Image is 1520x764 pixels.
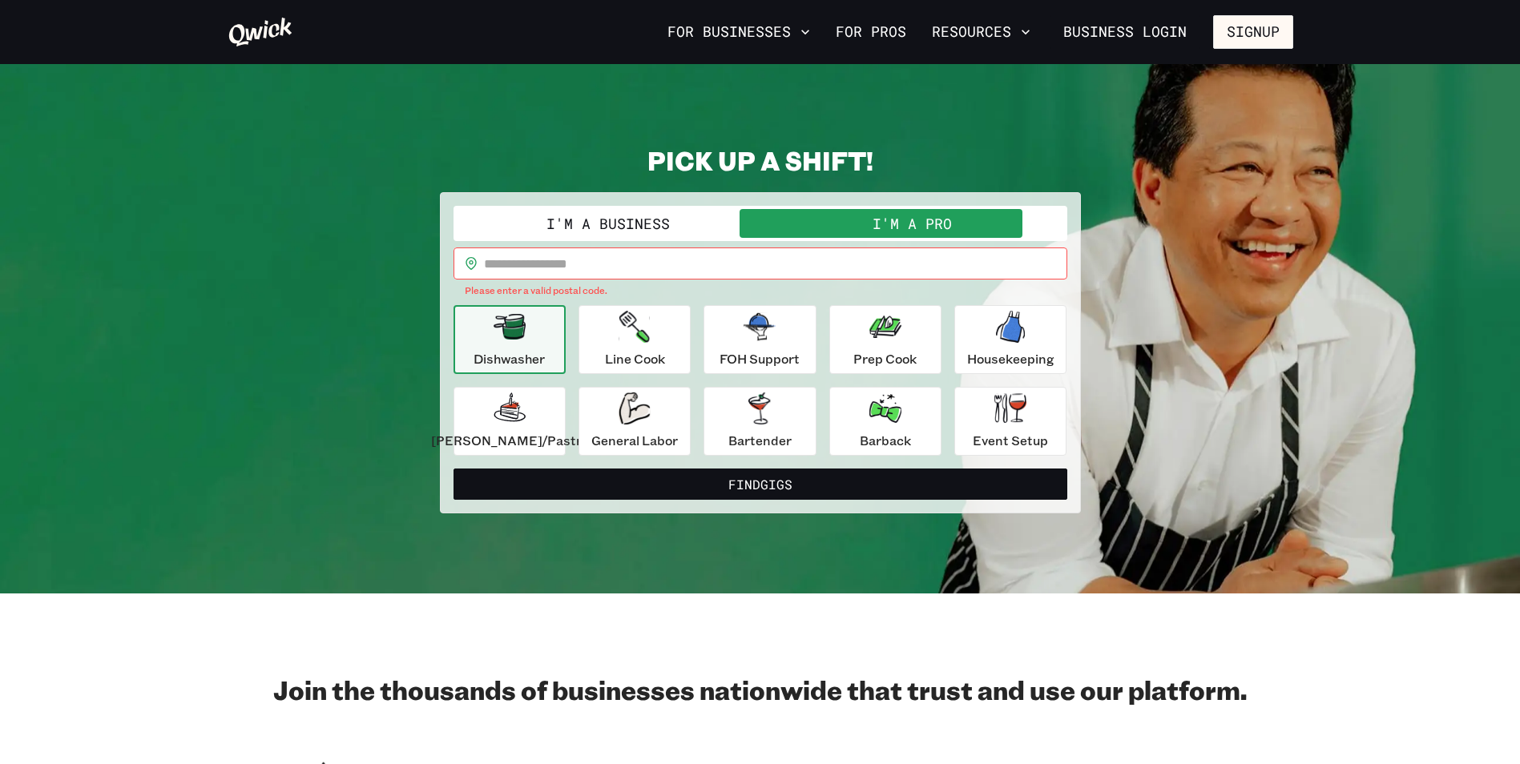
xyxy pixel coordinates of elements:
[973,431,1048,450] p: Event Setup
[720,349,800,368] p: FOH Support
[925,18,1037,46] button: Resources
[591,431,678,450] p: General Labor
[579,305,691,374] button: Line Cook
[465,283,1056,299] p: Please enter a valid postal code.
[728,431,792,450] p: Bartender
[661,18,816,46] button: For Businesses
[474,349,545,368] p: Dishwasher
[228,674,1293,706] h2: Join the thousands of businesses nationwide that trust and use our platform.
[1050,15,1200,49] a: Business Login
[454,468,1067,501] button: FindGigs
[431,431,588,450] p: [PERSON_NAME]/Pastry
[954,305,1066,374] button: Housekeeping
[454,387,566,456] button: [PERSON_NAME]/Pastry
[829,18,913,46] a: For Pros
[704,305,816,374] button: FOH Support
[954,387,1066,456] button: Event Setup
[605,349,665,368] p: Line Cook
[829,387,941,456] button: Barback
[829,305,941,374] button: Prep Cook
[967,349,1054,368] p: Housekeeping
[457,209,760,238] button: I'm a Business
[440,144,1081,176] h2: PICK UP A SHIFT!
[1213,15,1293,49] button: Signup
[760,209,1064,238] button: I'm a Pro
[853,349,917,368] p: Prep Cook
[454,305,566,374] button: Dishwasher
[860,431,911,450] p: Barback
[704,387,816,456] button: Bartender
[579,387,691,456] button: General Labor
